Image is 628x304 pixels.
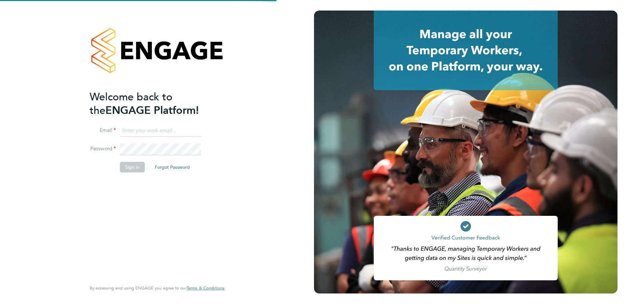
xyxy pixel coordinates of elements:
[120,162,145,172] button: Sign In
[90,285,224,291] span: By accessing and using ENGAGE you agree to our
[90,90,172,117] span: Welcome back to the
[90,90,218,117] h2: ENGAGE Platform!
[120,125,201,137] input: Enter your work email...
[149,162,195,172] button: Forgot Password
[90,145,116,152] label: Password
[187,286,224,291] a: Terms & Conditions
[90,127,116,134] label: Email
